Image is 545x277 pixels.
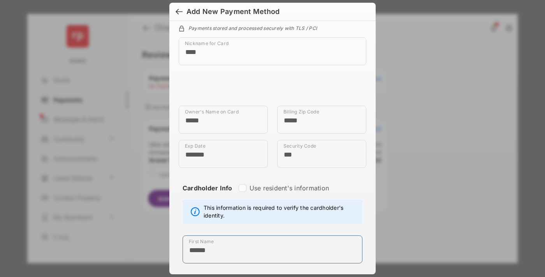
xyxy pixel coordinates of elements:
label: Use resident's information [250,184,329,192]
div: Add New Payment Method [186,7,280,16]
strong: Cardholder Info [183,184,232,206]
iframe: Credit card field [179,71,366,106]
span: This information is required to verify the cardholder's identity. [204,204,358,220]
div: Payments stored and processed securely with TLS / PCI [179,24,366,31]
